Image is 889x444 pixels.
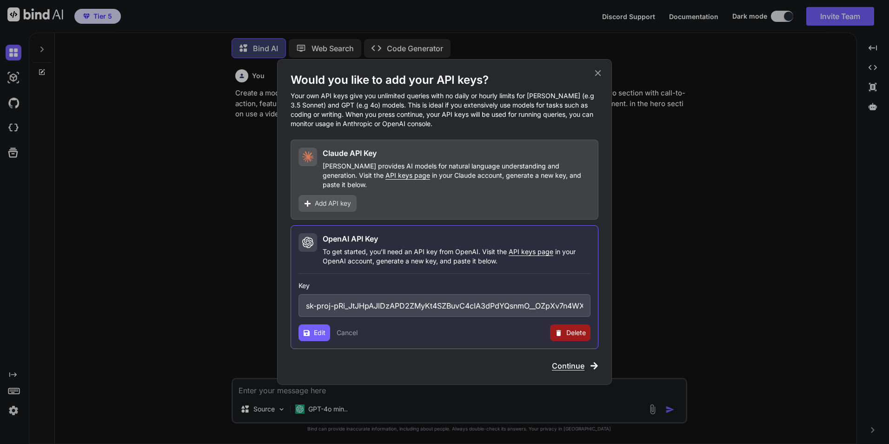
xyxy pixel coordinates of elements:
h1: Would you like to add your API keys? [291,73,598,87]
span: API keys page [385,171,430,179]
span: Delete [566,328,586,337]
button: Continue [552,360,598,371]
p: [PERSON_NAME] provides AI models for natural language understanding and generation. Visit the in ... [323,161,590,189]
h2: OpenAI API Key [323,233,378,244]
span: Add API key [315,199,351,208]
button: Edit [299,324,330,341]
button: Delete [550,324,590,341]
p: To get started, you'll need an API key from OpenAI. Visit the in your OpenAI account, generate a ... [323,247,590,266]
span: Continue [552,360,584,371]
h2: Claude API Key [323,148,377,159]
button: Cancel [337,328,358,337]
span: Edit [314,328,325,337]
p: Your own API keys give you unlimited queries with no daily or hourly limits for [PERSON_NAME] (e.... [291,91,598,128]
h3: Key [299,281,590,290]
input: Enter API Key [299,294,590,317]
span: API keys page [509,248,553,256]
